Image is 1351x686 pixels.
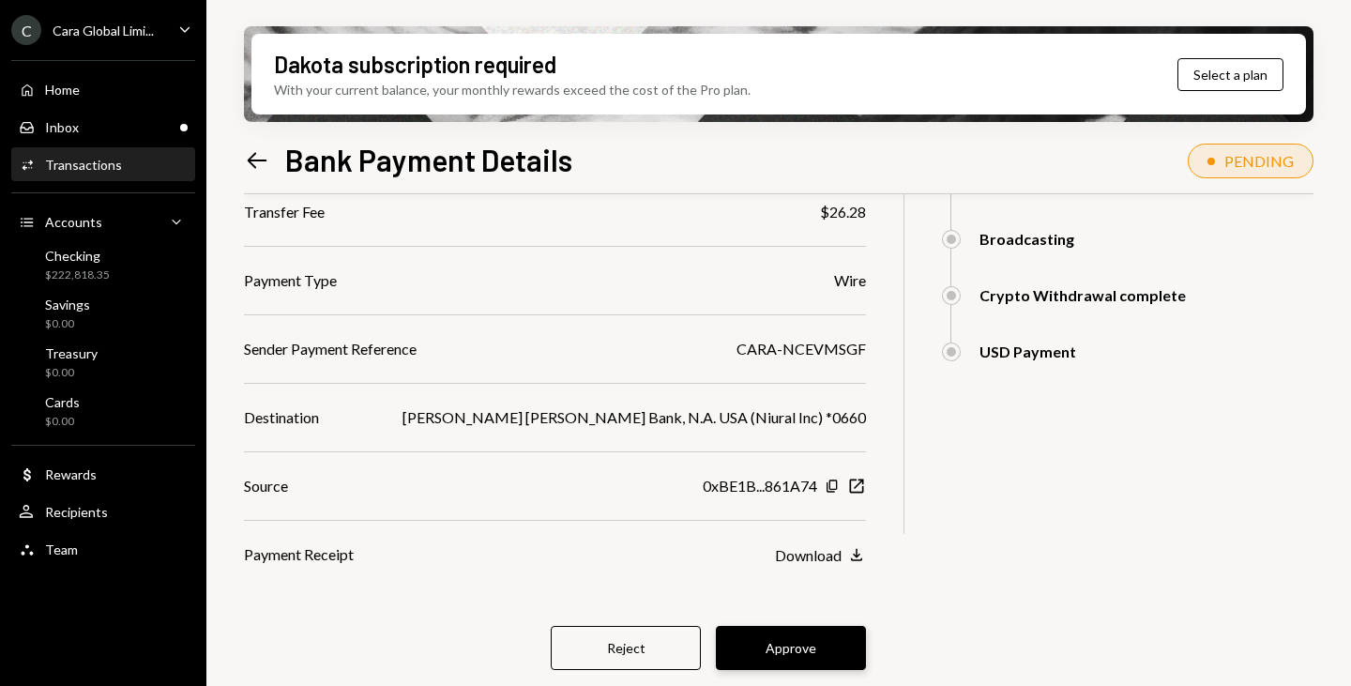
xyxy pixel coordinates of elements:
[11,532,195,566] a: Team
[244,338,417,360] div: Sender Payment Reference
[979,230,1074,248] div: Broadcasting
[11,291,195,336] a: Savings$0.00
[45,365,98,381] div: $0.00
[703,475,817,497] div: 0xBE1B...861A74
[45,157,122,173] div: Transactions
[736,338,866,360] div: CARA-NCEVMSGF
[45,316,90,332] div: $0.00
[979,286,1186,304] div: Crypto Withdrawal complete
[551,626,701,670] button: Reject
[285,141,572,178] h1: Bank Payment Details
[820,201,866,223] div: $26.28
[11,340,195,385] a: Treasury$0.00
[45,394,80,410] div: Cards
[45,504,108,520] div: Recipients
[45,414,80,430] div: $0.00
[274,80,751,99] div: With your current balance, your monthly rewards exceed the cost of the Pro plan.
[45,119,79,135] div: Inbox
[11,457,195,491] a: Rewards
[45,82,80,98] div: Home
[1224,152,1294,170] div: PENDING
[11,242,195,287] a: Checking$222,818.35
[11,205,195,238] a: Accounts
[11,495,195,528] a: Recipients
[11,147,195,181] a: Transactions
[402,406,866,429] div: [PERSON_NAME] [PERSON_NAME] Bank, N.A. USA (Niural Inc) *0660
[53,23,154,38] div: Cara Global Limi...
[11,110,195,144] a: Inbox
[45,248,110,264] div: Checking
[45,214,102,230] div: Accounts
[834,269,866,292] div: Wire
[45,466,97,482] div: Rewards
[244,201,325,223] div: Transfer Fee
[244,406,319,429] div: Destination
[274,49,556,80] div: Dakota subscription required
[979,343,1076,360] div: USD Payment
[244,475,288,497] div: Source
[45,267,110,283] div: $222,818.35
[45,297,90,313] div: Savings
[1177,58,1283,91] button: Select a plan
[11,15,41,45] div: C
[244,269,337,292] div: Payment Type
[11,389,195,434] a: Cards$0.00
[716,626,866,670] button: Approve
[244,543,354,566] div: Payment Receipt
[45,345,98,361] div: Treasury
[11,72,195,106] a: Home
[775,546,842,564] div: Download
[775,545,866,566] button: Download
[45,541,78,557] div: Team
